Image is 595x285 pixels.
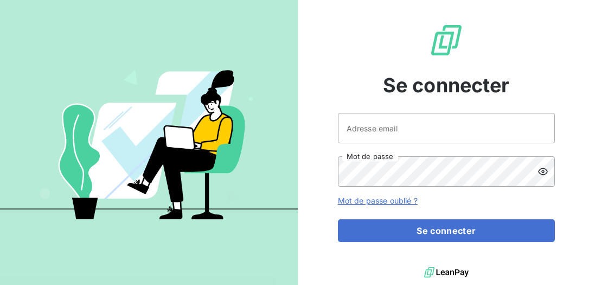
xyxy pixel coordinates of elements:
input: placeholder [338,113,555,143]
button: Se connecter [338,219,555,242]
img: Logo LeanPay [429,23,464,58]
span: Se connecter [383,71,510,100]
img: logo [424,264,469,281]
a: Mot de passe oublié ? [338,196,418,205]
